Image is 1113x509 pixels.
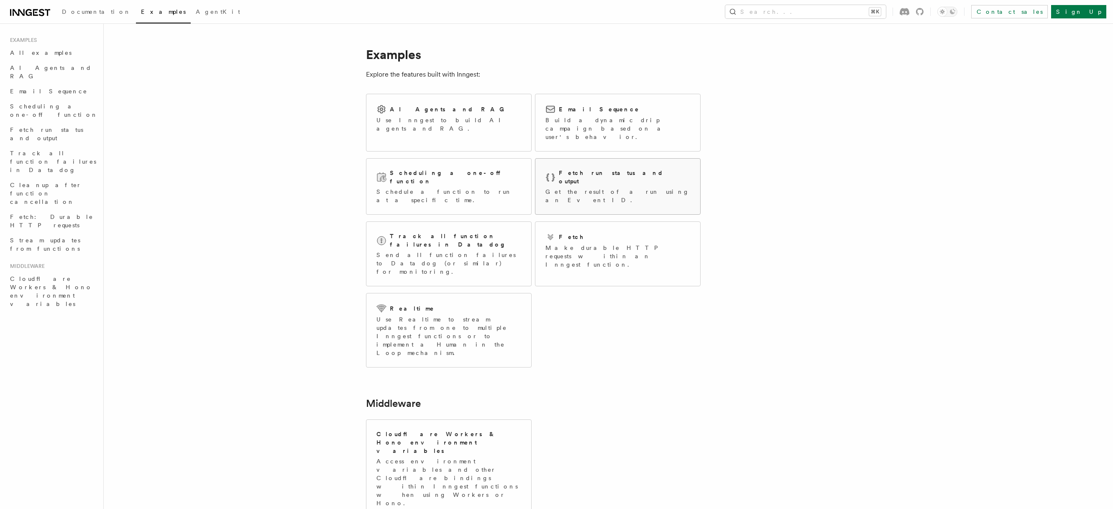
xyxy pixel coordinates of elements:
span: Scheduling a one-off function [10,103,98,118]
a: Cloudflare Workers & Hono environment variables [7,271,98,311]
a: Email Sequence [7,84,98,99]
span: Documentation [62,8,131,15]
a: Email SequenceBuild a dynamic drip campaign based on a user's behavior. [535,94,701,152]
span: Email Sequence [10,88,87,95]
h2: Email Sequence [559,105,640,113]
a: RealtimeUse Realtime to stream updates from one to multiple Inngest functions or to implement a H... [366,293,532,368]
p: Use Realtime to stream updates from one to multiple Inngest functions or to implement a Human in ... [376,315,521,357]
a: Examples [136,3,191,23]
a: Fetch run status and output [7,122,98,146]
span: Stream updates from functions [10,237,80,252]
a: Stream updates from functions [7,233,98,256]
p: Make durable HTTP requests within an Inngest function. [545,244,690,269]
h2: Fetch [559,233,584,241]
kbd: ⌘K [869,8,881,16]
span: Examples [141,8,186,15]
p: Build a dynamic drip campaign based on a user's behavior. [545,116,690,141]
h2: Fetch run status and output [559,169,690,185]
h2: Cloudflare Workers & Hono environment variables [376,430,521,455]
p: Explore the features built with Inngest: [366,69,701,80]
a: FetchMake durable HTTP requests within an Inngest function. [535,221,701,286]
a: Documentation [57,3,136,23]
span: All examples [10,49,72,56]
span: AI Agents and RAG [10,64,92,80]
p: Get the result of a run using an Event ID. [545,188,690,204]
a: AI Agents and RAGUse Inngest to build AI agents and RAG. [366,94,532,152]
span: AgentKit [196,8,240,15]
h2: Track all function failures in Datadog [390,232,521,249]
p: Send all function failures to Datadog (or similar) for monitoring. [376,251,521,276]
button: Search...⌘K [725,5,886,18]
span: Examples [7,37,37,44]
a: Track all function failures in DatadogSend all function failures to Datadog (or similar) for moni... [366,221,532,286]
button: Toggle dark mode [937,7,957,17]
span: Middleware [7,263,45,270]
a: Contact sales [971,5,1048,18]
a: Scheduling a one-off functionSchedule a function to run at a specific time. [366,158,532,215]
a: Scheduling a one-off function [7,99,98,122]
p: Use Inngest to build AI agents and RAG. [376,116,521,133]
a: AI Agents and RAG [7,60,98,84]
h1: Examples [366,47,701,62]
span: Fetch: Durable HTTP requests [10,213,93,229]
h2: AI Agents and RAG [390,105,509,113]
span: Cleanup after function cancellation [10,182,82,205]
a: Sign Up [1051,5,1106,18]
a: AgentKit [191,3,245,23]
span: Fetch run status and output [10,126,83,141]
a: Fetch: Durable HTTP requests [7,209,98,233]
a: All examples [7,45,98,60]
p: Schedule a function to run at a specific time. [376,188,521,204]
p: Access environment variables and other Cloudflare bindings within Inngest functions when using Wo... [376,457,521,507]
a: Cleanup after function cancellation [7,177,98,209]
span: Cloudflare Workers & Hono environment variables [10,275,92,307]
span: Track all function failures in Datadog [10,150,96,173]
h2: Scheduling a one-off function [390,169,521,185]
a: Middleware [366,398,421,409]
h2: Realtime [390,304,435,313]
a: Fetch run status and outputGet the result of a run using an Event ID. [535,158,701,215]
a: Track all function failures in Datadog [7,146,98,177]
